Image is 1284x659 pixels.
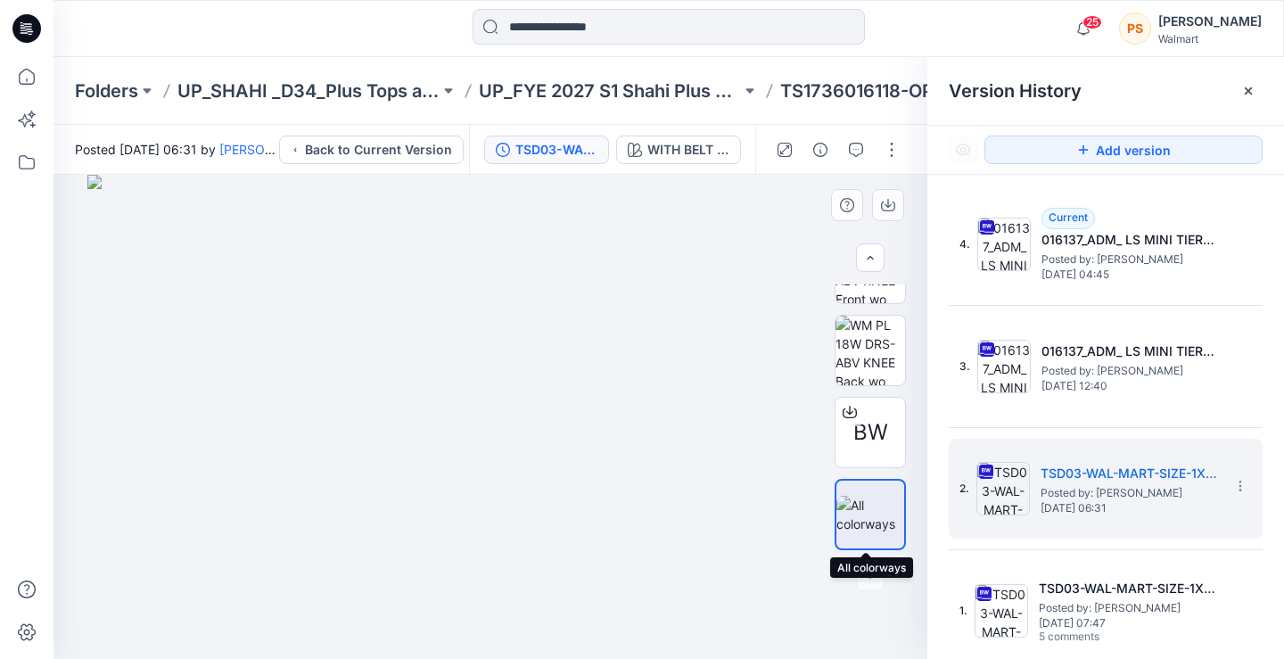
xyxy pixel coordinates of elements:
span: Posted by: Rahul Singh [1041,362,1220,380]
span: 1. [959,603,967,619]
img: All colorways [836,496,904,533]
div: PS [1119,12,1151,45]
button: WITH BELT SOFT SILVER 1 [616,136,741,164]
a: Folders [75,78,138,103]
button: TSD03-WAL-MART-SIZE-1X -01-04-2025 [484,136,609,164]
span: BW [853,416,888,449]
span: 4. [959,236,970,252]
span: Version History [949,80,1082,102]
h5: TSD03-WAL-MART-SIZE-1X -01-04-2025 [1039,578,1217,599]
div: [PERSON_NAME] [1158,11,1262,32]
button: Details [806,136,835,164]
span: 2. [959,481,969,497]
span: Posted by: Rahul Singh [1041,251,1220,268]
img: TSD03-WAL-MART-SIZE-1X -01-04-2025 [975,584,1028,638]
span: 5 comments [1039,630,1164,645]
span: Current [1049,210,1088,224]
button: Add version [984,136,1263,164]
img: WM PL 18W DRS-ABV KNEE Back wo Avatar [835,316,905,385]
img: 016137_ADM_ LS MINI TIERED SHIRT DRESS [977,340,1031,393]
span: 25 [1082,15,1102,29]
span: [DATE] 06:31 [1041,502,1219,515]
span: Posted by: Rahul Singh [1041,484,1219,502]
h5: TSD03-WAL-MART-SIZE-1X -01-04-2025 [1041,463,1219,484]
div: WITH BELT SOFT SILVER 1 [647,140,729,160]
img: eyJhbGciOiJIUzI1NiIsImtpZCI6IjAiLCJzbHQiOiJzZXMiLCJ0eXAiOiJKV1QifQ.eyJkYXRhIjp7InR5cGUiOiJzdG9yYW... [87,175,894,659]
span: [DATE] 04:45 [1041,268,1220,281]
img: TSD03-WAL-MART-SIZE-1X -01-04-2025 [976,462,1030,515]
h5: 016137_ADM_ LS MINI TIERED SHIRT DRESS [1041,341,1220,362]
span: 3. [959,358,970,375]
div: TSD03-WAL-MART-SIZE-1X -01-04-2025 [515,140,597,160]
a: [PERSON_NAME] [219,142,320,157]
button: Close [1241,84,1255,98]
img: 016137_ADM_ LS MINI TIERED SHIRT DRESS [977,218,1031,271]
button: Show Hidden Versions [949,136,977,164]
p: TS1736016118-OPTION ([DATE]) [780,78,1042,103]
div: Walmart [1158,32,1262,45]
button: Back to Current Version [279,136,464,164]
a: UP_SHAHI _D34_Plus Tops and Dresses [177,78,440,103]
span: [DATE] 07:47 [1039,617,1217,630]
span: Posted [DATE] 06:31 by [75,140,279,159]
span: Posted by: Rahul Singh [1039,599,1217,617]
h5: 016137_ADM_ LS MINI TIERED SHIRT DRESS [1041,229,1220,251]
a: UP_FYE 2027 S1 Shahi Plus Tops Dresses & Bottoms [479,78,741,103]
span: [DATE] 12:40 [1041,380,1220,392]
